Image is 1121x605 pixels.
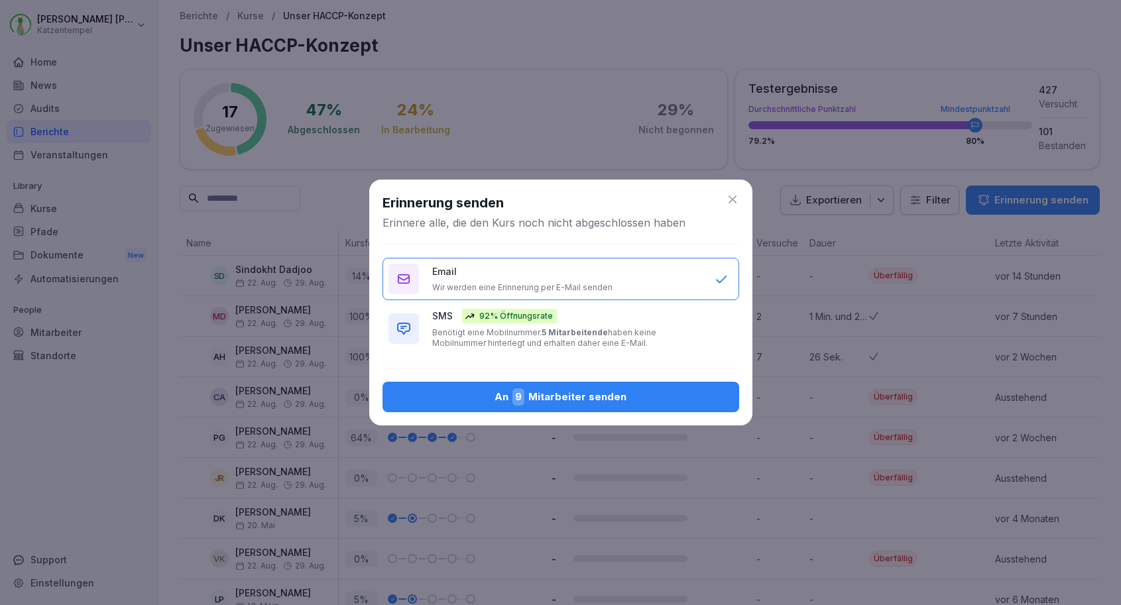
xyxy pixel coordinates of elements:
p: Erinnere alle, die den Kurs noch nicht abgeschlossen haben [383,215,685,230]
span: 9 [512,388,524,406]
div: An Mitarbeiter senden [393,388,729,406]
p: SMS [432,309,453,323]
button: An9Mitarbeiter senden [383,382,739,412]
p: 92% Öffnungsrate [479,310,553,322]
h1: Erinnerung senden [383,193,504,213]
p: Benötigt eine Mobilnummer. haben keine Mobilnummer hinterlegt und erhalten daher eine E-Mail. [432,327,701,349]
p: Email [432,264,457,278]
p: Wir werden eine Erinnerung per E-Mail senden [432,282,613,293]
b: 5 Mitarbeitende [542,327,608,337]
